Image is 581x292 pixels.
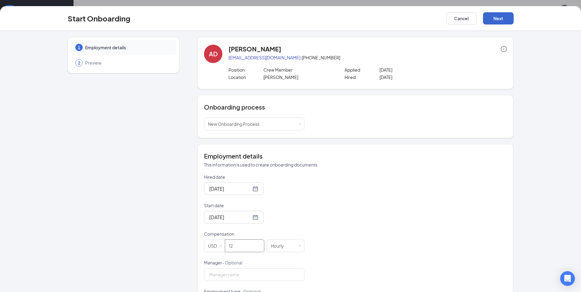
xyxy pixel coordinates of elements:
[379,67,449,73] p: [DATE]
[263,74,333,80] p: [PERSON_NAME]
[228,54,507,61] p: · [PHONE_NUMBER]
[228,74,263,80] p: Location
[483,12,514,24] button: Next
[228,45,281,53] h4: [PERSON_NAME]
[209,50,218,58] div: AD
[85,60,170,66] span: Preview
[204,162,507,168] p: This information is used to create onboarding documents.
[208,118,264,130] div: [object Object]
[446,12,477,24] button: Cancel
[85,44,170,51] span: Employment details
[379,74,449,80] p: [DATE]
[78,44,80,51] span: 1
[204,103,507,111] h4: Onboarding process
[204,268,304,281] input: Manager name
[228,67,263,73] p: Position
[78,60,80,66] span: 2
[204,260,304,266] p: Manager
[560,271,575,286] div: Open Intercom Messenger
[204,174,304,180] p: Hired date
[228,55,300,60] a: [EMAIL_ADDRESS][DOMAIN_NAME]
[345,67,379,73] p: Applied
[501,46,507,52] span: info-circle
[209,213,251,221] input: Aug 27, 2025
[271,240,288,252] div: Hourly
[225,240,264,252] input: Amount
[222,260,242,265] span: - Optional
[208,121,259,127] span: New Onboarding Process
[204,231,304,237] p: Compensation
[68,13,130,24] h3: Start Onboarding
[209,185,251,193] input: Aug 26, 2025
[345,74,379,80] p: Hired
[204,152,507,160] h4: Employment details
[204,202,304,208] p: Start date
[263,67,333,73] p: Crew Member
[208,240,221,252] div: USD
